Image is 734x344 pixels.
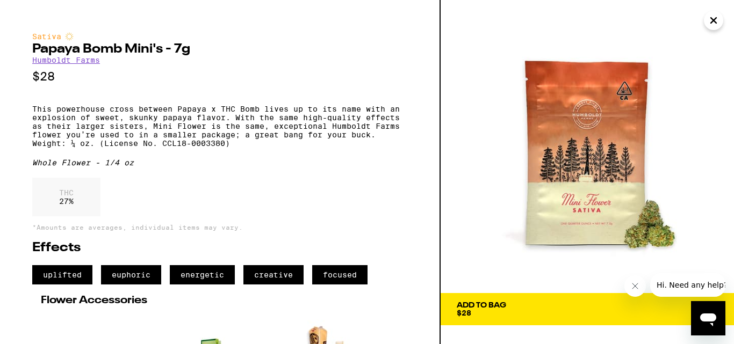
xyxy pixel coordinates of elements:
p: THC [59,188,74,197]
span: uplifted [32,265,92,284]
p: *Amounts are averages, individual items may vary. [32,224,407,231]
button: Close [704,11,723,30]
h2: Papaya Bomb Mini's - 7g [32,43,407,56]
p: This powerhouse cross between Papaya x THC Bomb lives up to its name with an explosion of sweet, ... [32,105,407,148]
button: Add To Bag$28 [441,293,734,325]
div: Whole Flower - 1/4 oz [32,158,407,167]
span: euphoric [101,265,161,284]
iframe: Message from company [650,273,725,297]
span: energetic [170,265,235,284]
div: Add To Bag [457,302,506,309]
div: 27 % [32,178,100,216]
img: sativaColor.svg [65,32,74,41]
span: focused [312,265,368,284]
h2: Effects [32,241,407,254]
iframe: Button to launch messaging window [691,301,725,335]
span: $28 [457,309,471,317]
h2: Flower Accessories [41,295,399,306]
span: creative [243,265,304,284]
iframe: Close message [624,275,646,297]
span: Hi. Need any help? [6,8,77,16]
a: Humboldt Farms [32,56,100,64]
p: $28 [32,70,407,83]
div: Sativa [32,32,407,41]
